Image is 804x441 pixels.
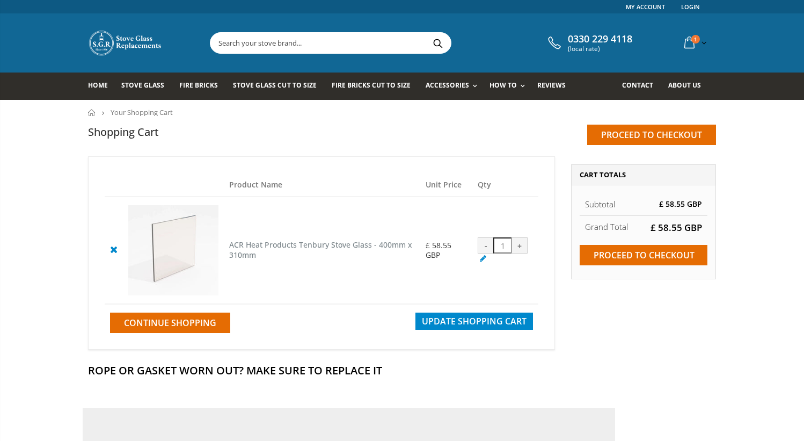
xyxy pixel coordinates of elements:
[478,237,494,254] div: -
[415,313,533,330] button: Update Shopping Cart
[426,33,450,53] button: Search
[537,73,574,100] a: Reviews
[568,33,632,45] span: 0330 229 4118
[426,73,483,100] a: Accessories
[489,81,517,90] span: How To
[668,81,701,90] span: About us
[537,81,566,90] span: Reviews
[121,73,172,100] a: Stove Glass
[580,245,707,265] input: Proceed to checkout
[332,73,419,100] a: Fire Bricks Cut To Size
[179,73,226,100] a: Fire Bricks
[680,32,709,53] a: 1
[622,73,661,100] a: Contact
[545,33,632,53] a: 0330 229 4118 (local rate)
[426,240,451,260] span: £ 58.55 GBP
[622,81,653,90] span: Contact
[210,33,571,53] input: Search your stove brand...
[426,81,469,90] span: Accessories
[224,173,421,197] th: Product Name
[420,173,472,197] th: Unit Price
[668,73,709,100] a: About us
[587,125,716,145] input: Proceed to checkout
[88,109,96,116] a: Home
[511,237,528,254] div: +
[650,221,702,234] span: £ 58.55 GBP
[585,221,628,232] strong: Grand Total
[88,125,159,139] h1: Shopping Cart
[472,173,538,197] th: Qty
[179,81,218,90] span: Fire Bricks
[88,363,716,378] h2: Rope Or Gasket Worn Out? Make Sure To Replace It
[659,199,702,209] span: £ 58.55 GBP
[229,240,412,260] a: ACR Heat Products Tenbury Stove Glass - 400mm x 310mm
[585,199,615,209] span: Subtotal
[489,73,530,100] a: How To
[88,73,116,100] a: Home
[124,317,216,329] span: Continue Shopping
[422,315,527,327] span: Update Shopping Cart
[110,313,230,333] a: Continue Shopping
[332,81,411,90] span: Fire Bricks Cut To Size
[580,170,626,179] span: Cart Totals
[691,35,700,44] span: 1
[88,81,108,90] span: Home
[121,81,164,90] span: Stove Glass
[128,205,218,295] img: ACR Heat Products Tenbury Stove Glass - 400mm x 310mm
[568,45,632,53] span: (local rate)
[88,30,163,56] img: Stove Glass Replacement
[111,107,173,117] span: Your Shopping Cart
[233,81,316,90] span: Stove Glass Cut To Size
[233,73,324,100] a: Stove Glass Cut To Size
